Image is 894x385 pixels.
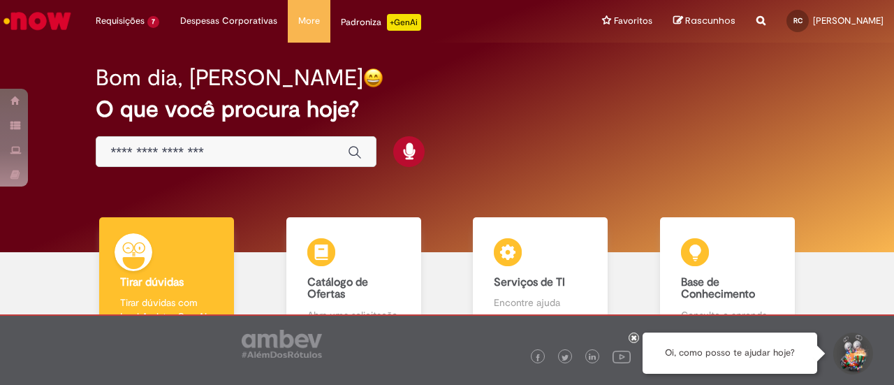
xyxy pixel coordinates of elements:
[180,14,277,28] span: Despesas Corporativas
[831,333,873,375] button: Iniciar Conversa de Suporte
[363,68,383,88] img: happy-face.png
[307,275,368,302] b: Catálogo de Ofertas
[96,14,145,28] span: Requisições
[494,275,565,289] b: Serviços de TI
[147,16,159,28] span: 7
[120,275,184,289] b: Tirar dúvidas
[589,354,596,362] img: logo_footer_linkedin.png
[614,14,652,28] span: Favoritos
[534,354,541,361] img: logo_footer_facebook.png
[387,14,421,31] p: +GenAi
[494,296,587,310] p: Encontre ajuda
[562,354,569,361] img: logo_footer_twitter.png
[73,217,261,338] a: Tirar dúvidas Tirar dúvidas com Lupi Assist e Gen Ai
[613,347,631,365] img: logo_footer_youtube.png
[120,296,213,324] p: Tirar dúvidas com Lupi Assist e Gen Ai
[261,217,448,338] a: Catálogo de Ofertas Abra uma solicitação
[643,333,817,374] div: Oi, como posso te ajudar hoje?
[673,15,735,28] a: Rascunhos
[242,330,322,358] img: logo_footer_ambev_rotulo_gray.png
[96,66,363,90] h2: Bom dia, [PERSON_NAME]
[307,308,400,322] p: Abra uma solicitação
[634,217,821,338] a: Base de Conhecimento Consulte e aprenda
[298,14,320,28] span: More
[681,275,755,302] b: Base de Conhecimento
[793,16,803,25] span: RC
[681,308,774,322] p: Consulte e aprenda
[96,97,798,122] h2: O que você procura hoje?
[813,15,884,27] span: [PERSON_NAME]
[447,217,634,338] a: Serviços de TI Encontre ajuda
[341,14,421,31] div: Padroniza
[685,14,735,27] span: Rascunhos
[1,7,73,35] img: ServiceNow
